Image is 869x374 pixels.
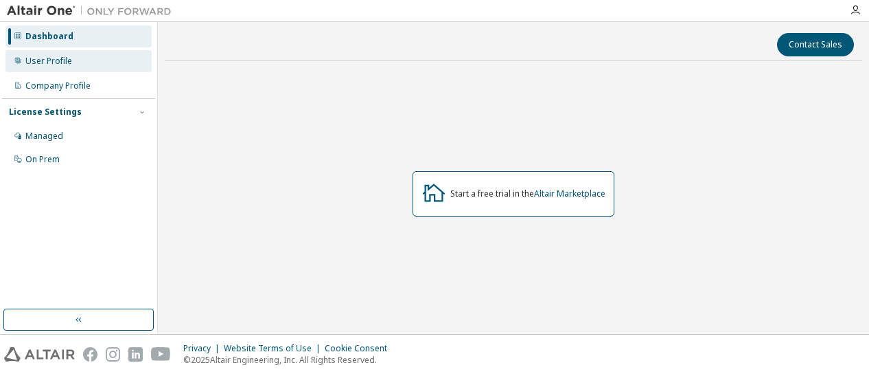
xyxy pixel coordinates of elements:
div: Managed [25,131,63,142]
a: Altair Marketplace [534,188,605,199]
img: altair_logo.svg [4,347,75,362]
div: Website Terms of Use [224,343,325,354]
div: User Profile [25,56,72,67]
img: youtube.svg [151,347,171,362]
div: Privacy [183,343,224,354]
img: instagram.svg [106,347,120,362]
img: facebook.svg [83,347,97,362]
div: Cookie Consent [325,343,395,354]
img: linkedin.svg [128,347,143,362]
div: License Settings [9,107,82,118]
div: Start a free trial in the [450,188,605,199]
button: Contact Sales [777,33,854,56]
div: Company Profile [25,80,91,91]
p: © 2025 Altair Engineering, Inc. All Rights Reserved. [183,354,395,366]
div: Dashboard [25,31,73,42]
img: Altair One [7,4,178,18]
div: On Prem [25,154,60,165]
